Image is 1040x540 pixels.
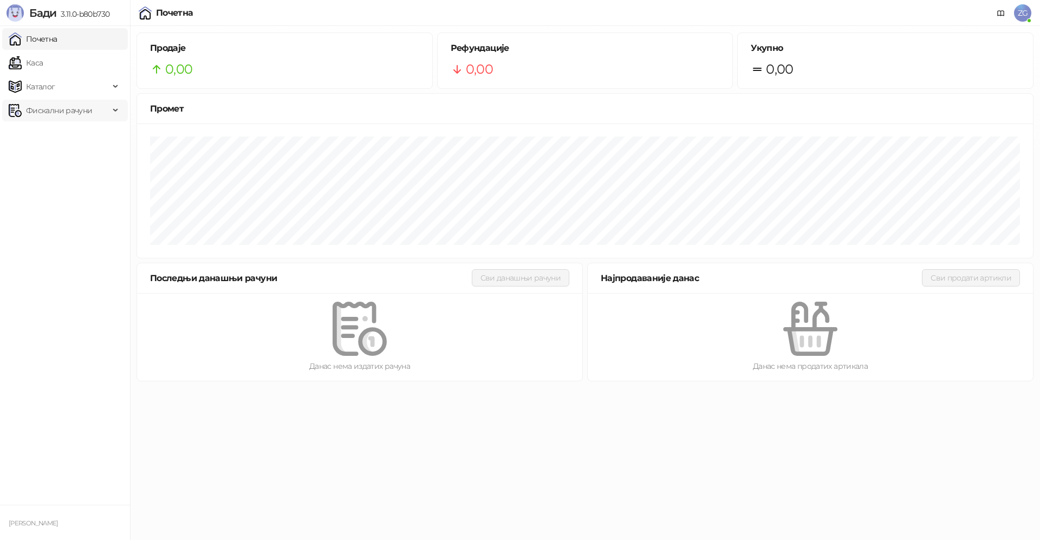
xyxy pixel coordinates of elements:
button: Сви данашњи рачуни [472,269,569,287]
div: Почетна [156,9,193,17]
span: ZG [1014,4,1031,22]
span: 0,00 [766,59,793,80]
small: [PERSON_NAME] [9,519,58,527]
span: Фискални рачуни [26,100,92,121]
div: Данас нема продатих артикала [605,360,1016,372]
a: Документација [992,4,1010,22]
span: 3.11.0-b80b730 [56,9,109,19]
div: Данас нема издатих рачуна [154,360,565,372]
h5: Продаје [150,42,419,55]
h5: Укупно [751,42,1020,55]
div: Најпродаваније данас [601,271,922,285]
span: 0,00 [165,59,192,80]
span: Бади [29,6,56,19]
div: Промет [150,102,1020,115]
img: Logo [6,4,24,22]
a: Каса [9,52,43,74]
a: Почетна [9,28,57,50]
span: Каталог [26,76,55,97]
div: Последњи данашњи рачуни [150,271,472,285]
button: Сви продати артикли [922,269,1020,287]
h5: Рефундације [451,42,720,55]
span: 0,00 [466,59,493,80]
